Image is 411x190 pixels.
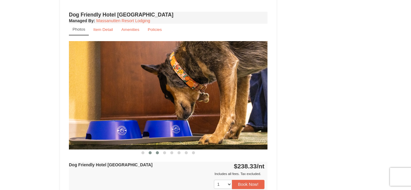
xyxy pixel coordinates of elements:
small: Policies [148,27,162,32]
span: Managed By [69,18,94,23]
a: Photos [69,24,89,35]
div: Includes all fees. Tax excluded. [69,171,264,177]
img: 18876286-335-ddc214ab.jpg [69,41,267,149]
small: Amenities [121,27,139,32]
small: Photos [73,27,85,32]
small: Item Detail [93,27,113,32]
strong: $238.33 [234,163,264,170]
strong: : [69,18,95,23]
strong: Dog Friendly Hotel [GEOGRAPHIC_DATA] [69,162,153,167]
a: Massanutten Resort Lodging [96,18,150,23]
a: Item Detail [89,24,117,35]
a: Policies [144,24,166,35]
a: Amenities [117,24,143,35]
h4: Dog Friendly Hotel [GEOGRAPHIC_DATA] [69,12,267,18]
button: Book Now! [232,180,264,189]
span: /nt [257,163,264,170]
